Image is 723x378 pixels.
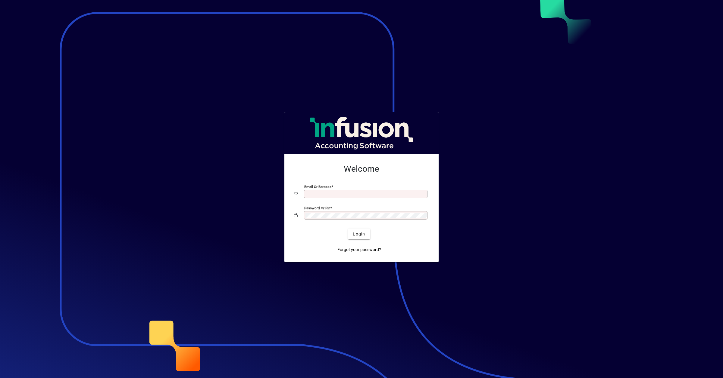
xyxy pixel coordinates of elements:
mat-label: Email or Barcode [304,185,331,189]
button: Login [348,229,370,239]
span: Forgot your password? [337,247,381,253]
h2: Welcome [294,164,429,174]
a: Forgot your password? [335,244,383,255]
span: Login [353,231,365,237]
mat-label: Password or Pin [304,206,330,210]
